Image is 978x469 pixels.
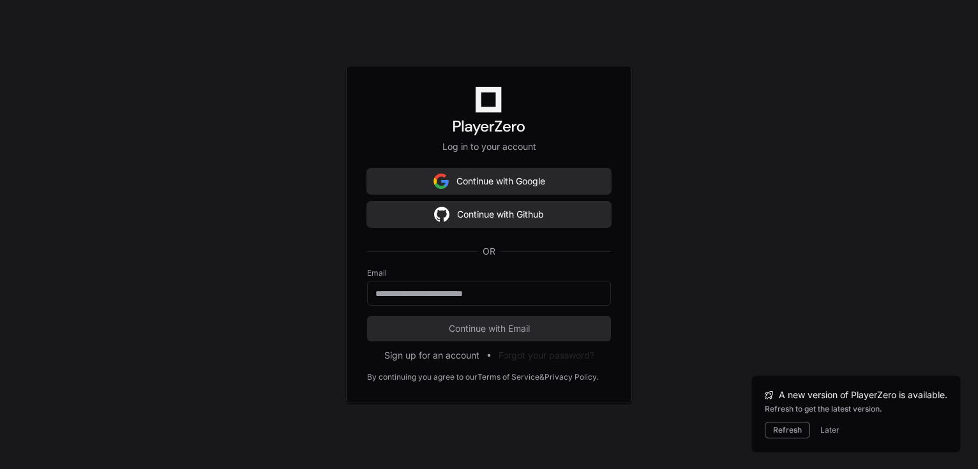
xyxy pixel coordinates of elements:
[478,372,539,382] a: Terms of Service
[478,245,500,258] span: OR
[367,316,611,341] button: Continue with Email
[434,202,449,227] img: Sign in with google
[545,372,598,382] a: Privacy Policy.
[765,404,947,414] div: Refresh to get the latest version.
[779,389,947,401] span: A new version of PlayerZero is available.
[367,140,611,153] p: Log in to your account
[367,268,611,278] label: Email
[367,168,611,194] button: Continue with Google
[539,372,545,382] div: &
[765,422,810,438] button: Refresh
[384,349,479,362] button: Sign up for an account
[367,322,611,335] span: Continue with Email
[499,349,594,362] button: Forgot your password?
[367,372,478,382] div: By continuing you agree to our
[367,202,611,227] button: Continue with Github
[433,168,449,194] img: Sign in with google
[820,425,839,435] button: Later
